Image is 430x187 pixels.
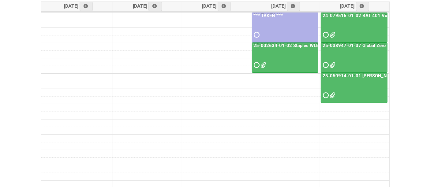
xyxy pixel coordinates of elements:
[202,3,231,9] span: [DATE]
[261,63,265,67] span: GROUP 1001.jpg MOR 25-002634-01-02 - 8th Mailing.xlsm Staples Mailing - September Addresses Lion....
[321,43,419,48] a: 25-038947-01-37 Global Zero Sugar Tea Test
[321,42,387,73] a: 25-038947-01-37 Global Zero Sugar Tea Test
[218,2,231,11] a: Add an event
[133,3,162,9] span: [DATE]
[252,42,318,73] a: 25-002634-01-02 Staples WLE 2025 Community - 8th Mailing
[321,73,409,79] a: 25-050914-01-01 [PERSON_NAME] C&U
[64,3,93,9] span: [DATE]
[287,2,300,11] a: Add an event
[254,33,258,37] span: Requested
[148,2,162,11] a: Add an event
[80,2,93,11] a: Add an event
[330,33,334,37] span: group 1000 (2).jpg 24-079516-01 BAT 401 Vuse Box RCT - Address File.xlsx 24-079516-01-02 MOR.xlsm...
[356,2,369,11] a: Add an event
[330,63,334,67] span: 25-038947-01 Global Zero Suger Tea Test - LEFTOVERS.xlsx GROUP 1001 (2)1.jpg GROUP 1002 (2).jpg 2...
[254,63,258,67] span: Requested
[252,43,385,48] a: 25-002634-01-02 Staples WLE 2025 Community - 8th Mailing
[271,3,300,9] span: [DATE]
[323,93,327,97] span: Requested
[321,73,387,103] a: 25-050914-01-01 [PERSON_NAME] C&U
[330,93,334,97] span: GROUP 4000.jpg GROUP 2000.jpg GROUP 3000.jpg GROUP 1000.jpg 25050914 Baxter Code G Leg 4 Labels -...
[340,3,369,9] span: [DATE]
[321,13,413,18] a: 24-079516-01-02 BAT 401 Vuse Box RCT
[321,13,387,43] a: 24-079516-01-02 BAT 401 Vuse Box RCT
[323,33,327,37] span: Requested
[323,63,327,67] span: Requested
